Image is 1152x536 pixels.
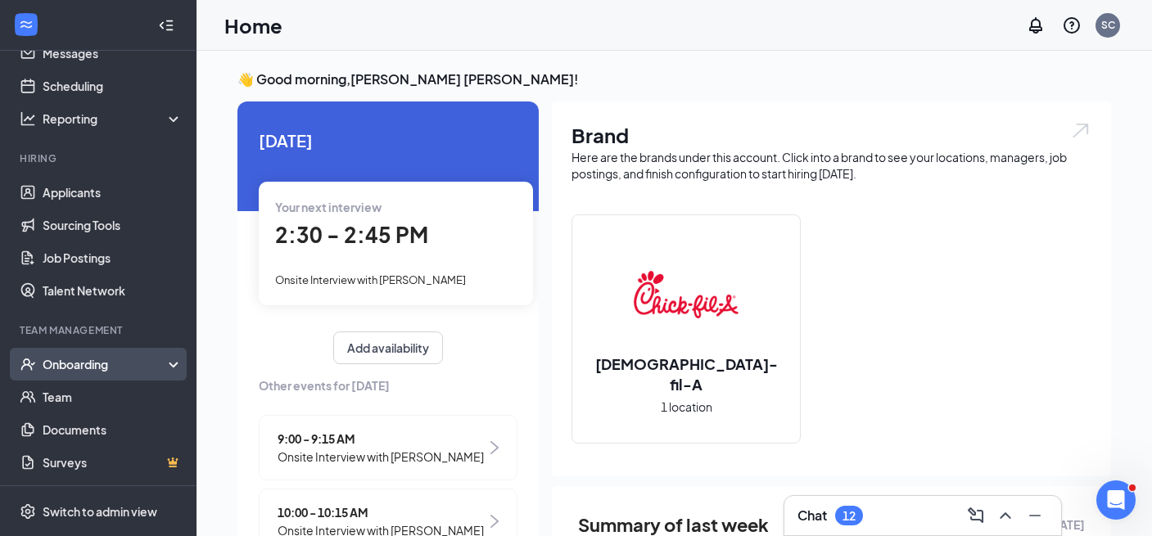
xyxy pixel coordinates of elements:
img: Chick-fil-A [634,242,739,347]
h1: Home [224,11,282,39]
img: open.6027fd2a22e1237b5b06.svg [1070,121,1091,140]
svg: Collapse [158,17,174,34]
a: Scheduling [43,70,183,102]
span: 9:00 - 9:15 AM [278,430,484,448]
h1: Brand [571,121,1091,149]
a: Messages [43,37,183,70]
div: Team Management [20,323,179,337]
button: ChevronUp [992,502,1019,529]
a: Sourcing Tools [43,209,183,241]
div: 12 [843,509,856,523]
svg: UserCheck [20,356,36,372]
button: ComposeMessage [963,502,989,529]
svg: Analysis [20,110,36,127]
span: [DATE] [259,128,517,153]
svg: ComposeMessage [966,506,986,525]
a: Documents [43,413,183,446]
div: Reporting [43,110,183,127]
h3: 👋 Good morning, [PERSON_NAME] [PERSON_NAME] ! [237,70,1111,88]
svg: Settings [20,503,36,520]
button: Minimize [1022,502,1048,529]
div: Hiring [20,151,179,165]
div: Onboarding [43,356,169,372]
h2: [DEMOGRAPHIC_DATA]-fil-A [572,354,800,394]
span: Your next interview [275,200,382,214]
span: Onsite Interview with [PERSON_NAME] [278,448,484,466]
button: Add availability [333,331,443,364]
h3: Chat [797,507,827,525]
span: 2:30 - 2:45 PM [275,221,428,248]
svg: Minimize [1025,506,1045,525]
a: Team [43,381,183,413]
svg: QuestionInfo [1062,16,1082,35]
div: Here are the brands under this account. Click into a brand to see your locations, managers, job p... [571,149,1091,182]
span: 10:00 - 10:15 AM [278,503,484,521]
div: Switch to admin view [43,503,157,520]
span: 1 location [661,398,712,416]
span: Onsite Interview with [PERSON_NAME] [275,273,466,286]
a: Talent Network [43,274,183,307]
span: Other events for [DATE] [259,376,517,394]
svg: WorkstreamLogo [18,16,34,33]
svg: ChevronUp [996,506,1015,525]
div: SC [1101,18,1115,32]
a: Job Postings [43,241,183,274]
iframe: Intercom live chat [1096,480,1136,520]
svg: Notifications [1026,16,1046,35]
a: Applicants [43,176,183,209]
a: SurveysCrown [43,446,183,479]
